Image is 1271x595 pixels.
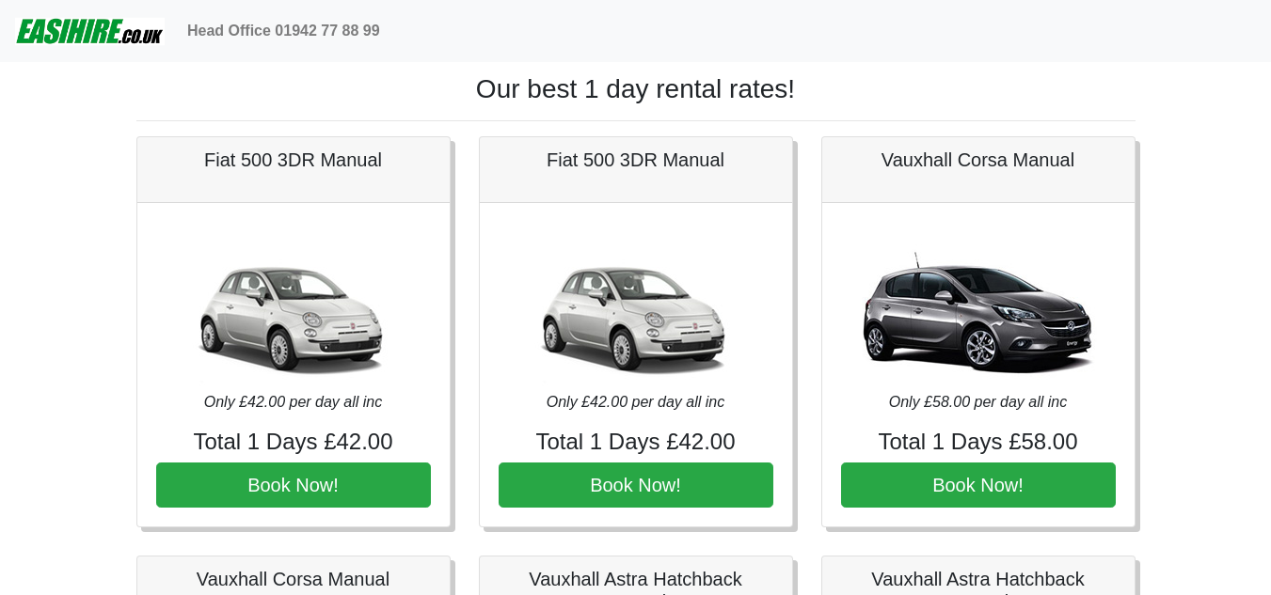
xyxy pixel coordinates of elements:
h4: Total 1 Days £58.00 [841,429,1116,456]
button: Book Now! [156,462,431,508]
img: Fiat 500 3DR Manual [162,222,425,391]
h1: Our best 1 day rental rates! [136,73,1136,105]
h5: Vauxhall Corsa Manual [841,149,1116,171]
img: Fiat 500 3DR Manual [504,222,768,391]
i: Only £42.00 per day all inc [547,394,724,410]
a: Head Office 01942 77 88 99 [180,12,388,50]
h5: Fiat 500 3DR Manual [499,149,773,171]
button: Book Now! [841,462,1116,508]
h4: Total 1 Days £42.00 [499,429,773,456]
b: Head Office 01942 77 88 99 [187,23,380,39]
i: Only £58.00 per day all inc [889,394,1067,410]
button: Book Now! [499,462,773,508]
h4: Total 1 Days £42.00 [156,429,431,456]
h5: Fiat 500 3DR Manual [156,149,431,171]
i: Only £42.00 per day all inc [204,394,382,410]
img: Vauxhall Corsa Manual [847,222,1110,391]
img: easihire_logo_small.png [15,12,165,50]
h5: Vauxhall Corsa Manual [156,568,431,590]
